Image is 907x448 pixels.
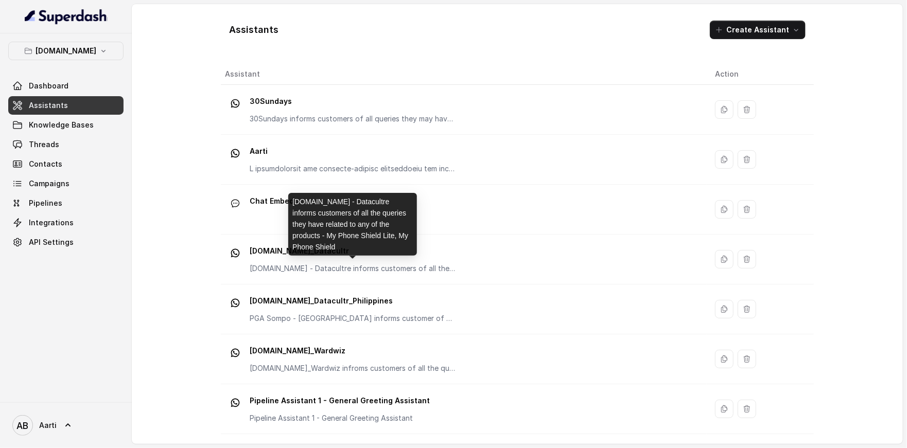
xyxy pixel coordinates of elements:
[8,42,124,60] button: [DOMAIN_NAME]
[29,178,69,189] span: Campaigns
[36,45,96,57] p: [DOMAIN_NAME]
[707,64,814,85] th: Action
[8,155,124,173] a: Contacts
[250,143,456,159] p: Aarti
[17,420,29,431] text: AB
[250,343,456,359] p: [DOMAIN_NAME]_Wardwiz
[710,21,806,39] button: Create Assistant
[250,93,456,110] p: 30Sundays
[288,193,417,256] div: [DOMAIN_NAME] - Datacultre informs customers of all the queries they have related to any of the p...
[29,139,59,150] span: Threads
[250,193,294,209] p: Chat Embed
[29,120,94,130] span: Knowledge Bases
[250,114,456,124] p: 30Sundays informs customers of all queries they may have regarding the products/ offerings
[8,411,124,440] a: Aarti
[250,413,430,423] p: Pipeline Assistant 1 - General Greeting Assistant
[250,363,456,373] p: [DOMAIN_NAME]_Wardwiz infroms customers of all the queries related to the Wardwiz products/ plans...
[29,218,74,228] span: Integrations
[8,116,124,134] a: Knowledge Bases
[229,22,278,38] h1: Assistants
[29,237,74,247] span: API Settings
[29,159,62,169] span: Contacts
[250,313,456,324] p: PGA Sompo - [GEOGRAPHIC_DATA] informs customer of all queries they have related to any of the pro...
[8,213,124,232] a: Integrations
[250,164,456,174] p: L ipsumdolorsit ame consecte-adipisc elitseddoeiu tem incidi ut lab etdol magna al enimadm ven qu...
[250,243,456,259] p: [DOMAIN_NAME]_Datacultr
[8,96,124,115] a: Assistants
[29,198,62,208] span: Pipelines
[8,77,124,95] a: Dashboard
[29,100,68,111] span: Assistants
[25,8,108,25] img: light.svg
[221,64,707,85] th: Assistant
[250,293,456,309] p: [DOMAIN_NAME]_Datacultr_Philippines
[8,194,124,212] a: Pipelines
[29,81,68,91] span: Dashboard
[250,263,456,274] p: [DOMAIN_NAME] - Datacultre informs customers of all the queries they have related to any of the p...
[8,135,124,154] a: Threads
[250,392,430,409] p: Pipeline Assistant 1 - General Greeting Assistant
[8,174,124,193] a: Campaigns
[8,233,124,252] a: API Settings
[39,420,57,431] span: Aarti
